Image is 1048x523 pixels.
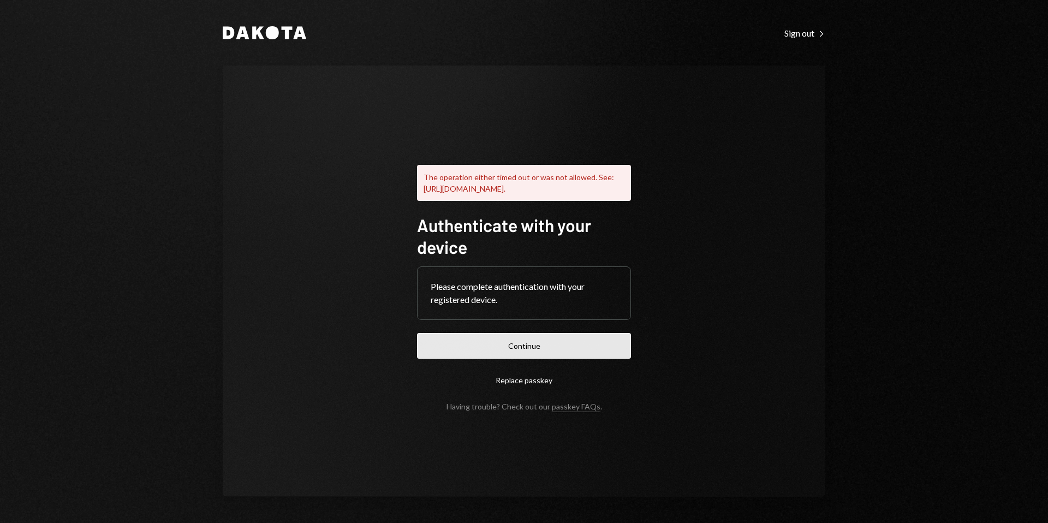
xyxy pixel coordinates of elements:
[446,402,602,411] div: Having trouble? Check out our .
[552,402,600,412] a: passkey FAQs
[417,333,631,359] button: Continue
[417,367,631,393] button: Replace passkey
[431,280,617,306] div: Please complete authentication with your registered device.
[417,214,631,258] h1: Authenticate with your device
[784,28,825,39] div: Sign out
[784,27,825,39] a: Sign out
[417,165,631,201] div: The operation either timed out or was not allowed. See: [URL][DOMAIN_NAME].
